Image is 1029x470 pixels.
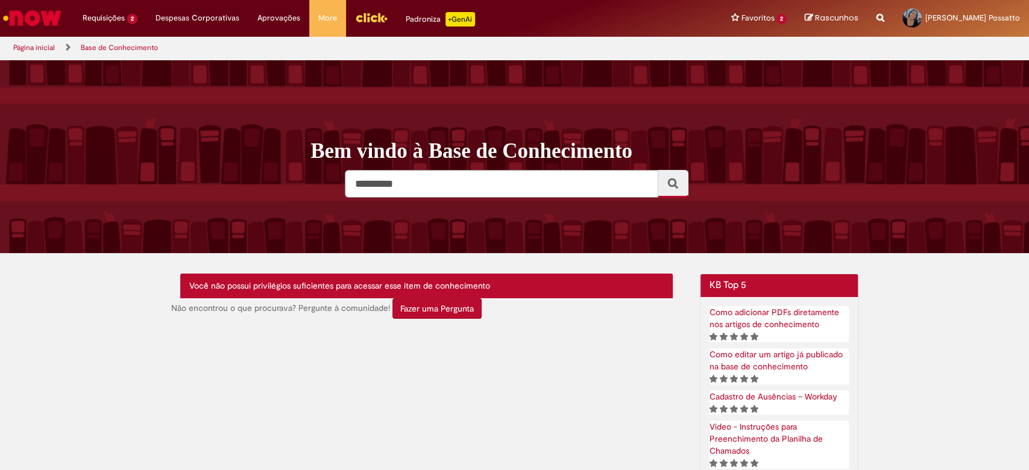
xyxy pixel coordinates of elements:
[171,302,390,313] span: Não encontrou o que procurava? Pergunte à comunidade!
[751,375,758,383] i: 5
[658,170,688,198] button: Pesquisar
[751,333,758,341] i: 5
[720,405,728,413] i: 2
[730,405,738,413] i: 3
[710,280,849,291] h2: KB Top 5
[730,375,738,383] i: 3
[406,12,475,27] div: Padroniza
[81,43,158,52] a: Base de Conhecimento
[710,307,839,330] a: Artigo, Como adicionar PDFs diretamente nos artigos de conhecimento , classificação de 5 estrelas
[710,391,837,402] a: Artigo, Cadastro de Ausências – Workday, classificação de 5 estrelas
[392,298,482,319] button: Fazer uma Pergunta
[776,14,787,24] span: 2
[751,459,758,468] i: 5
[156,12,239,24] span: Despesas Corporativas
[740,405,748,413] i: 4
[730,333,738,341] i: 3
[805,13,858,24] a: Rascunhos
[710,459,717,468] i: 1
[710,349,843,372] a: Artigo, Como editar um artigo já publicado na base de conhecimento , classificação de 5 estrelas
[740,459,748,468] i: 4
[710,333,717,341] i: 1
[751,405,758,413] i: 5
[9,37,677,59] ul: Trilhas de página
[710,405,717,413] i: 1
[445,12,475,27] p: +GenAi
[730,459,738,468] i: 3
[740,333,748,341] i: 4
[180,274,673,298] div: Você não possui privilégios suficientes para acessar esse item de conhecimento
[1,6,63,30] img: ServiceNow
[83,12,125,24] span: Requisições
[720,333,728,341] i: 2
[310,139,867,164] h1: Bem vindo à Base de Conhecimento
[925,13,1020,23] span: [PERSON_NAME] Possatto
[257,12,300,24] span: Aprovações
[345,170,658,198] input: Pesquisar
[355,8,388,27] img: click_logo_yellow_360x200.png
[720,459,728,468] i: 2
[741,12,774,24] span: Favoritos
[318,12,337,24] span: More
[740,375,748,383] i: 4
[13,43,55,52] a: Página inicial
[815,12,858,23] span: Rascunhos
[710,421,823,456] a: Artigo, Video - Instruções para Preenchimento da Planilha de Chamados, classificação de 5 estrelas
[127,14,137,24] span: 2
[392,302,482,313] a: Fazer uma Pergunta
[710,375,717,383] i: 1
[720,375,728,383] i: 2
